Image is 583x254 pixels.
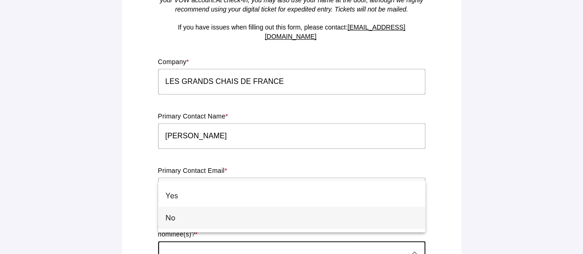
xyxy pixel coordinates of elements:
span: : [346,24,347,31]
p: Primary Contact Name [158,112,425,121]
p: Company [158,58,425,67]
p: Primary Contact Email [158,166,425,176]
span: If you have issues when filling out this form, please contact [178,24,405,40]
a: [EMAIL_ADDRESS][DOMAIN_NAME] [265,24,406,40]
div: No [165,212,411,223]
div: Yes [165,190,411,201]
